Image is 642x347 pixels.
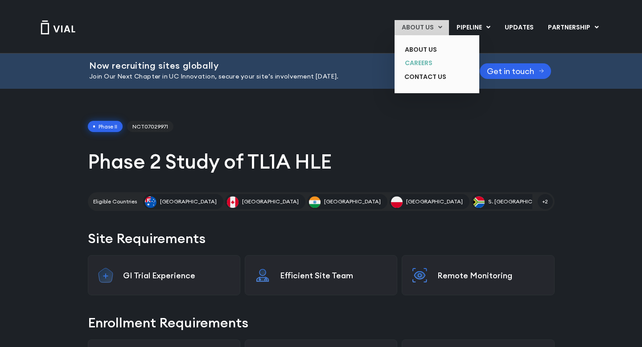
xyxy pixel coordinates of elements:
[398,70,463,84] a: CONTACT US
[89,72,457,82] p: Join Our Next Chapter in UC Innovation, secure your site’s involvement [DATE].
[127,121,173,132] span: NCT07029971
[324,198,381,206] span: [GEOGRAPHIC_DATA]
[280,270,388,281] p: Efficient Site Team
[88,121,123,132] span: Phase II
[88,149,555,174] h1: Phase 2 Study of TL1A HLE
[309,196,321,208] img: India
[406,198,463,206] span: [GEOGRAPHIC_DATA]
[480,63,551,79] a: Get in touch
[227,196,239,208] img: Canada
[487,68,534,74] span: Get in touch
[488,198,551,206] span: S. [GEOGRAPHIC_DATA]
[40,21,76,34] img: Vial Logo
[93,198,137,206] h2: Eligible Countries
[398,56,463,70] a: CAREERS
[449,20,497,35] a: PIPELINEMenu Toggle
[88,313,555,332] h2: Enrollment Requirements
[160,198,217,206] span: [GEOGRAPHIC_DATA]
[398,43,463,57] a: ABOUT US
[242,198,299,206] span: [GEOGRAPHIC_DATA]
[145,196,156,208] img: Australia
[88,229,555,248] h2: Site Requirements
[391,196,403,208] img: Poland
[89,61,457,70] h2: Now recruiting sites globally
[538,194,553,209] span: +2
[541,20,606,35] a: PARTNERSHIPMenu Toggle
[473,196,485,208] img: S. Africa
[395,20,449,35] a: ABOUT USMenu Toggle
[437,270,545,281] p: Remote Monitoring
[123,270,231,281] p: GI Trial Experience
[498,20,540,35] a: UPDATES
